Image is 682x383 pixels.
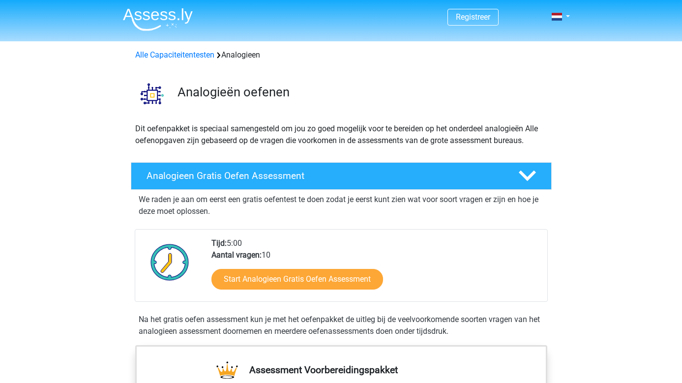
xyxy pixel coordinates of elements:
[135,50,214,59] a: Alle Capaciteitentesten
[135,314,548,337] div: Na het gratis oefen assessment kun je met het oefenpakket de uitleg bij de veelvoorkomende soorte...
[204,237,547,301] div: 5:00 10
[127,162,556,190] a: Analogieen Gratis Oefen Assessment
[145,237,195,287] img: Klok
[456,12,490,22] a: Registreer
[211,269,383,290] a: Start Analogieen Gratis Oefen Assessment
[131,73,173,115] img: analogieen
[178,85,544,100] h3: Analogieën oefenen
[123,8,193,31] img: Assessly
[147,170,503,181] h4: Analogieen Gratis Oefen Assessment
[211,250,262,260] b: Aantal vragen:
[135,123,547,147] p: Dit oefenpakket is speciaal samengesteld om jou zo goed mogelijk voor te bereiden op het onderdee...
[211,238,227,248] b: Tijd:
[139,194,544,217] p: We raden je aan om eerst een gratis oefentest te doen zodat je eerst kunt zien wat voor soort vra...
[131,49,551,61] div: Analogieen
